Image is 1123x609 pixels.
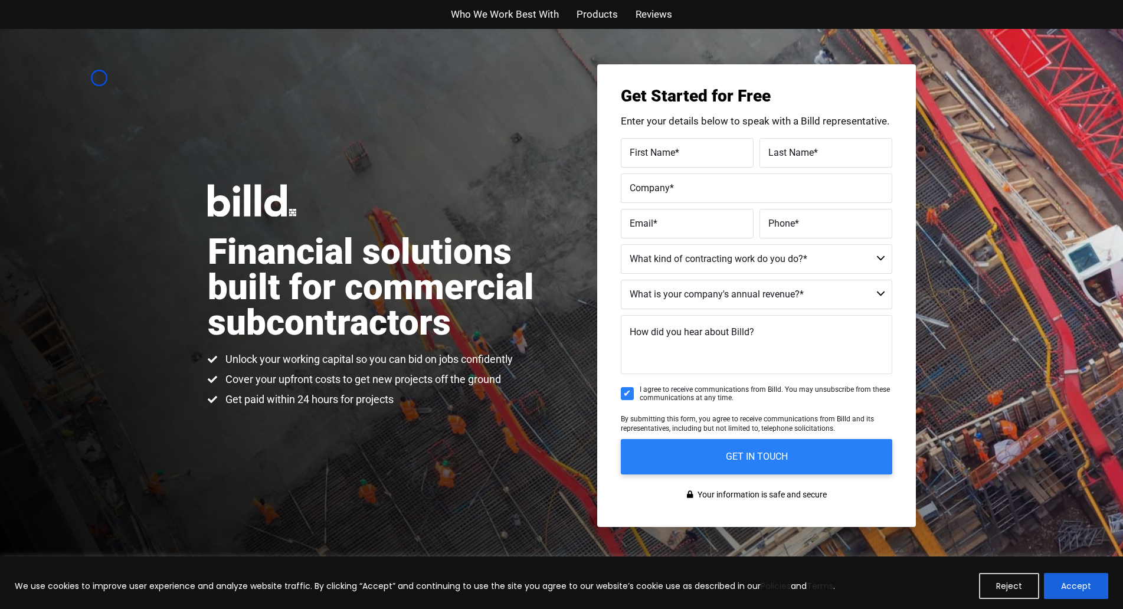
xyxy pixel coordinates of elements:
a: Who We Work Best With [451,6,559,23]
h3: Get Started for Free [621,88,892,104]
p: We use cookies to improve user experience and analyze website traffic. By clicking “Accept” and c... [15,579,835,593]
span: Phone [768,217,795,228]
a: Reviews [636,6,672,23]
p: Enter your details below to speak with a Billd representative. [621,116,892,126]
span: Cover your upfront costs to get new projects off the ground [222,372,501,387]
span: By submitting this form, you agree to receive communications from Billd and its representatives, ... [621,415,874,433]
a: Terms [807,580,833,592]
span: Last Name [768,146,814,158]
button: Accept [1044,573,1108,599]
span: Your information is safe and secure [695,486,827,503]
span: Email [630,217,653,228]
input: GET IN TOUCH [621,439,892,474]
span: First Name [630,146,675,158]
span: Company [630,182,670,193]
span: I agree to receive communications from Billd. You may unsubscribe from these communications at an... [640,385,892,402]
input: I agree to receive communications from Billd. You may unsubscribe from these communications at an... [621,387,634,400]
a: Products [577,6,618,23]
a: Policies [761,580,791,592]
span: Unlock your working capital so you can bid on jobs confidently [222,352,513,366]
button: Reject [979,573,1039,599]
span: How did you hear about Billd? [630,326,754,338]
h1: Financial solutions built for commercial subcontractors [208,234,562,340]
span: Get paid within 24 hours for projects [222,392,394,407]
